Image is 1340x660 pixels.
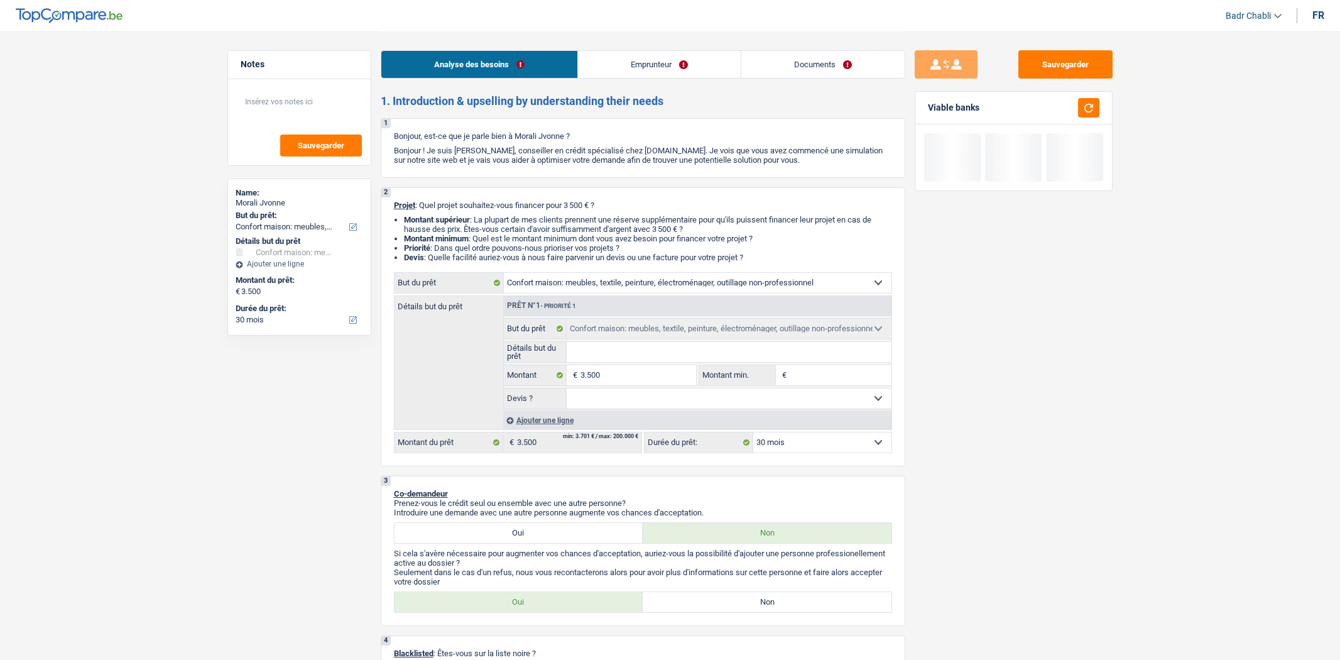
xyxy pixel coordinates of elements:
[298,141,344,150] span: Sauvegarder
[404,243,892,253] li: : Dans quel ordre pouvons-nous prioriser vos projets ?
[504,319,567,339] label: But du prêt
[236,198,363,208] div: Morali Jvonne
[404,234,469,243] strong: Montant minimum
[567,365,580,385] span: €
[394,508,892,517] p: Introduire une demande avec une autre personne augmente vos chances d'acceptation.
[504,302,579,310] div: Prêt n°1
[404,253,892,262] li: : Quelle facilité auriez-vous à nous faire parvenir un devis ou une facture pour votre projet ?
[394,549,892,568] p: Si cela s'avère nécessaire pour augmenter vos chances d'acceptation, auriez-vous la possibilité d...
[16,8,123,23] img: TopCompare Logo
[643,523,891,543] label: Non
[236,275,361,285] label: Montant du prêt:
[394,131,892,141] p: Bonjour, est-ce que je parle bien à Morali Jvonne ?
[404,215,470,224] strong: Montant supérieur
[540,302,576,309] span: - Priorité 1
[236,260,363,268] div: Ajouter une ligne
[643,592,891,612] label: Non
[395,592,643,612] label: Oui
[381,51,577,78] a: Analyse des besoins
[1018,50,1113,79] button: Sauvegarder
[776,365,790,385] span: €
[280,135,362,157] button: Sauvegarder
[381,94,905,108] h2: 1. Introduction & upselling by understanding their needs
[241,59,358,70] h5: Notes
[503,411,891,429] div: Ajouter une ligne
[395,296,503,311] label: Détails but du prêt
[394,201,892,210] p: : Quel projet souhaitez-vous financer pour 3 500 € ?
[394,489,448,498] span: Co-demandeur
[381,188,391,197] div: 2
[578,51,741,78] a: Emprunteur
[236,287,240,297] span: €
[404,215,892,234] li: : La plupart de mes clients prennent une réserve supplémentaire pour qu'ils puissent financer leu...
[394,201,415,210] span: Projet
[395,432,503,453] label: Montant du prêt
[699,365,776,385] label: Montant min.
[236,188,363,198] div: Name:
[394,649,892,658] p: : Êtes-vous sur la liste noire ?
[404,243,430,253] strong: Priorité
[381,119,391,128] div: 1
[504,365,567,385] label: Montant
[394,649,433,658] span: Blacklisted
[645,432,753,453] label: Durée du prêt:
[394,498,892,508] p: Prenez-vous le crédit seul ou ensemble avec une autre personne?
[394,568,892,586] p: Seulement dans le cas d'un refus, nous vous recontacterons alors pour avoir plus d'informations s...
[1216,6,1282,26] a: Badr Chabli
[236,211,361,221] label: But du prêt:
[741,51,905,78] a: Documents
[563,434,638,439] div: min: 3.701 € / max: 200.000 €
[381,476,391,486] div: 3
[395,273,504,293] label: But du prêt
[1312,9,1324,21] div: fr
[236,304,361,314] label: Durée du prêt:
[1226,11,1271,21] span: Badr Chabli
[404,253,424,262] span: Devis
[404,234,892,243] li: : Quel est le montant minimum dont vous avez besoin pour financer votre projet ?
[381,636,391,646] div: 4
[503,432,517,453] span: €
[395,523,643,543] label: Oui
[504,342,567,362] label: Détails but du prêt
[236,236,363,246] div: Détails but du prêt
[504,388,567,409] label: Devis ?
[928,102,979,113] div: Viable banks
[394,146,892,165] p: Bonjour ! Je suis [PERSON_NAME], conseiller en crédit spécialisé chez [DOMAIN_NAME]. Je vois que ...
